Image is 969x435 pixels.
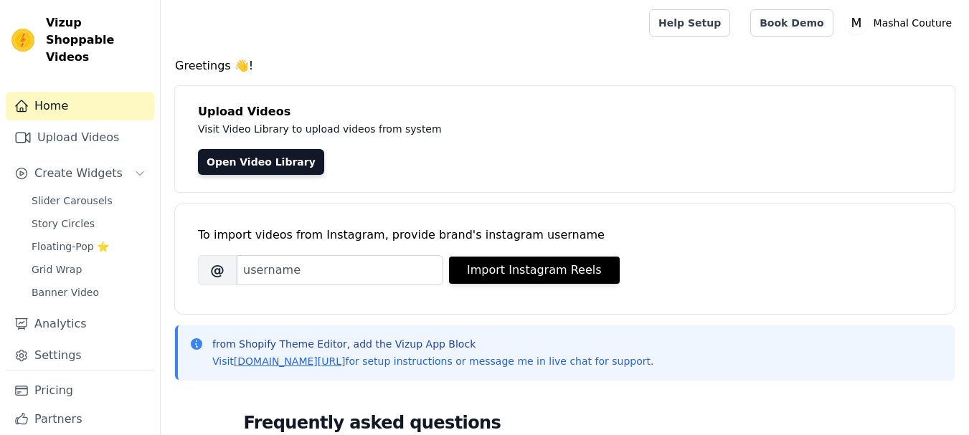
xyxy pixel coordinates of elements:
p: Visit for setup instructions or message me in live chat for support. [212,354,653,368]
a: [DOMAIN_NAME][URL] [234,355,346,367]
h4: Greetings 👋! [175,57,955,75]
div: To import videos from Instagram, provide brand's instagram username [198,226,932,244]
a: Book Demo [750,9,833,37]
span: Vizup Shoppable Videos [46,14,148,66]
button: Create Widgets [6,159,154,188]
span: Story Circles [32,216,95,231]
input: username [237,255,443,285]
a: Floating-Pop ⭐ [23,236,154,257]
a: Analytics [6,310,154,338]
p: Visit Video Library to upload videos from system [198,120,841,138]
span: Create Widgets [34,165,123,182]
button: Import Instagram Reels [449,257,620,284]
a: Home [6,92,154,120]
a: Upload Videos [6,123,154,152]
a: Grid Wrap [23,259,154,279]
button: M Mashal Couture [845,10,958,36]
a: Slider Carousels [23,191,154,211]
a: Help Setup [649,9,730,37]
a: Banner Video [23,282,154,302]
span: Slider Carousels [32,193,113,208]
p: from Shopify Theme Editor, add the Vizup App Block [212,337,653,351]
span: Floating-Pop ⭐ [32,239,109,254]
span: Banner Video [32,285,99,300]
p: Mashal Couture [868,10,958,36]
span: Grid Wrap [32,262,82,277]
h4: Upload Videos [198,103,932,120]
span: @ [198,255,237,285]
a: Partners [6,405,154,434]
a: Open Video Library [198,149,324,175]
a: Story Circles [23,214,154,234]
a: Pricing [6,376,154,405]
text: M [851,16,861,30]
a: Settings [6,341,154,370]
img: Vizup [11,29,34,52]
